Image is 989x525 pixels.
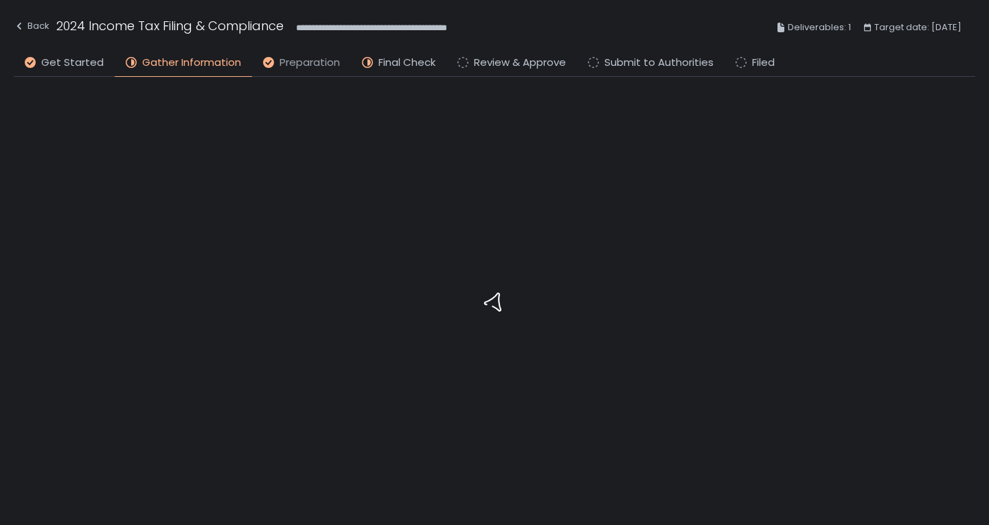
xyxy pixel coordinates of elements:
span: Get Started [41,55,104,71]
div: Back [14,18,49,34]
span: Gather Information [142,55,241,71]
h1: 2024 Income Tax Filing & Compliance [56,16,284,35]
span: Filed [752,55,775,71]
span: Final Check [378,55,435,71]
span: Deliverables: 1 [788,19,851,36]
span: Target date: [DATE] [874,19,962,36]
span: Review & Approve [474,55,566,71]
span: Preparation [280,55,340,71]
span: Submit to Authorities [604,55,714,71]
button: Back [14,16,49,39]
